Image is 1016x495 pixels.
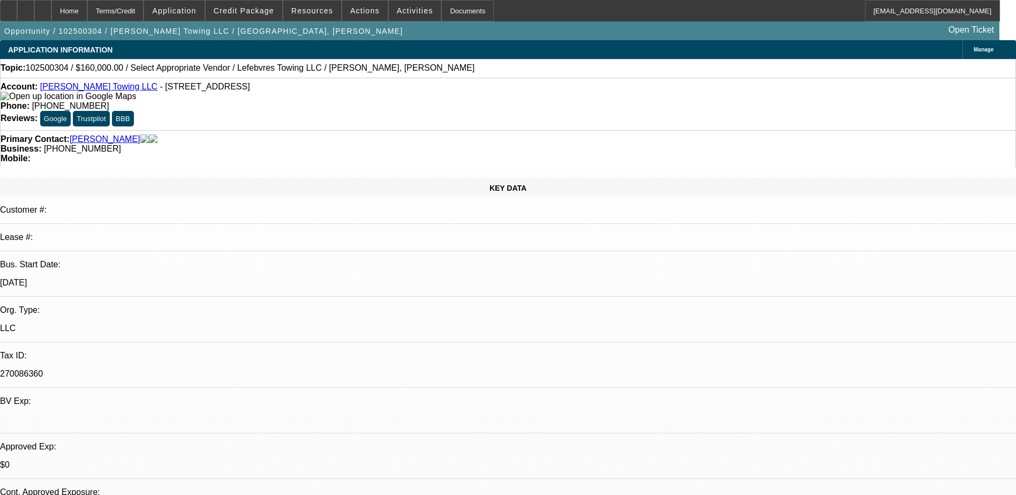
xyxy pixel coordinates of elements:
button: Resources [283,1,341,21]
span: KEY DATA [490,184,526,192]
span: 102500304 / $160,000.00 / Select Appropriate Vendor / Lefebvres Towing LLC / [PERSON_NAME], [PERS... [26,63,475,73]
img: facebook-icon.png [140,134,149,144]
span: APPLICATION INFORMATION [8,46,112,54]
strong: Business: [1,144,41,153]
span: [PHONE_NUMBER] [32,101,109,110]
button: Trustpilot [73,111,109,126]
span: Actions [350,6,380,15]
a: Open Ticket [944,21,998,39]
button: BBB [112,111,134,126]
button: Actions [342,1,388,21]
a: [PERSON_NAME] Towing LLC [40,82,157,91]
span: Resources [291,6,333,15]
strong: Phone: [1,101,29,110]
span: - [STREET_ADDRESS] [160,82,250,91]
img: Open up location in Google Maps [1,92,136,101]
button: Google [40,111,71,126]
span: Manage [974,47,994,52]
strong: Primary Contact: [1,134,70,144]
span: [PHONE_NUMBER] [44,144,121,153]
span: Credit Package [214,6,274,15]
span: Activities [397,6,433,15]
span: Application [152,6,196,15]
span: Opportunity / 102500304 / [PERSON_NAME] Towing LLC / [GEOGRAPHIC_DATA], [PERSON_NAME] [4,27,403,35]
button: Activities [389,1,441,21]
button: Credit Package [206,1,282,21]
strong: Account: [1,82,37,91]
strong: Reviews: [1,114,37,123]
a: View Google Maps [1,92,136,101]
strong: Topic: [1,63,26,73]
strong: Mobile: [1,154,31,163]
img: linkedin-icon.png [149,134,157,144]
a: [PERSON_NAME] [70,134,140,144]
button: Application [144,1,204,21]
